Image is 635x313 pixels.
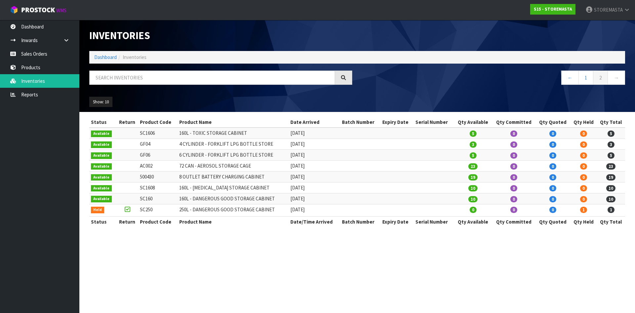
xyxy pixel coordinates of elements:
[362,71,625,87] nav: Page navigation
[597,216,625,227] th: Qty Total
[94,54,117,60] a: Dashboard
[178,161,289,172] td: 72 CAN - AEROSOL STORAGE CAGE
[381,216,414,227] th: Expiry Date
[606,174,615,181] span: 19
[91,152,112,159] span: Available
[289,193,340,204] td: [DATE]
[606,185,615,191] span: 10
[470,152,477,159] span: 5
[178,128,289,138] td: 160L - TOXIC STORAGE CABINET
[510,185,517,191] span: 0
[454,117,492,128] th: Qty Available
[289,171,340,182] td: [DATE]
[580,152,587,159] span: 0
[89,30,352,41] h1: Inventories
[470,207,477,213] span: 0
[606,196,615,202] span: 10
[178,216,289,227] th: Product Name
[289,150,340,161] td: [DATE]
[178,139,289,150] td: 4 CYLINDER - FORKLIFT LPG BOTTLE STORE
[570,216,597,227] th: Qty Held
[549,163,556,170] span: 0
[580,174,587,181] span: 0
[608,141,614,148] span: 3
[580,207,587,213] span: 1
[138,117,177,128] th: Product Code
[492,216,536,227] th: Qty Committed
[510,174,517,181] span: 0
[289,161,340,172] td: [DATE]
[578,71,593,85] a: 1
[289,216,340,227] th: Date/Time Arrived
[138,128,177,138] td: SC1606
[535,117,570,128] th: Qty Quoted
[10,6,18,14] img: cube-alt.png
[549,174,556,181] span: 0
[138,216,177,227] th: Product Code
[510,152,517,159] span: 0
[289,128,340,138] td: [DATE]
[178,150,289,161] td: 6 CYLINDER - FORKLIFT LPG BOTTLE STORE
[89,117,116,128] th: Status
[608,152,614,159] span: 5
[178,193,289,204] td: 160L - DANGEROUS GOOD STORAGE CABINET
[470,130,477,137] span: 5
[123,54,147,60] span: Inventories
[492,117,536,128] th: Qty Committed
[570,117,597,128] th: Qty Held
[178,204,289,216] td: 250L - DANGEROUS GOOD STORAGE CABINET
[21,6,55,14] span: ProStock
[561,71,579,85] a: ←
[414,216,454,227] th: Serial Number
[289,139,340,150] td: [DATE]
[138,193,177,204] td: SC160
[580,163,587,170] span: 0
[289,204,340,216] td: [DATE]
[594,7,623,13] span: STOREMASTA
[89,97,112,107] button: Show: 10
[468,196,478,202] span: 10
[549,196,556,202] span: 0
[510,207,517,213] span: 0
[289,117,340,128] th: Date Arrived
[91,185,112,192] span: Available
[549,130,556,137] span: 0
[289,182,340,193] td: [DATE]
[468,185,478,191] span: 10
[608,130,614,137] span: 5
[56,7,66,14] small: WMS
[178,117,289,128] th: Product Name
[534,6,572,12] strong: S15 - STOREMASTA
[116,216,138,227] th: Return
[340,216,381,227] th: Batch Number
[91,130,112,137] span: Available
[178,171,289,182] td: 8 OUTLET BATTERY CHARGING CABINET
[535,216,570,227] th: Qty Quoted
[470,141,477,148] span: 3
[138,182,177,193] td: SC1608
[89,71,335,85] input: Search inventories
[138,171,177,182] td: 500430
[580,196,587,202] span: 0
[381,117,414,128] th: Expiry Date
[608,71,625,85] a: →
[468,163,478,170] span: 23
[138,139,177,150] td: GF04
[580,141,587,148] span: 0
[549,185,556,191] span: 0
[580,130,587,137] span: 0
[580,185,587,191] span: 0
[340,117,381,128] th: Batch Number
[138,150,177,161] td: GF06
[549,141,556,148] span: 0
[597,117,625,128] th: Qty Total
[510,196,517,202] span: 0
[91,141,112,148] span: Available
[549,207,556,213] span: 0
[468,174,478,181] span: 19
[91,207,104,213] span: Held
[510,141,517,148] span: 0
[178,182,289,193] td: 160L - [MEDICAL_DATA] STORAGE CABINET
[606,163,615,170] span: 23
[91,174,112,181] span: Available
